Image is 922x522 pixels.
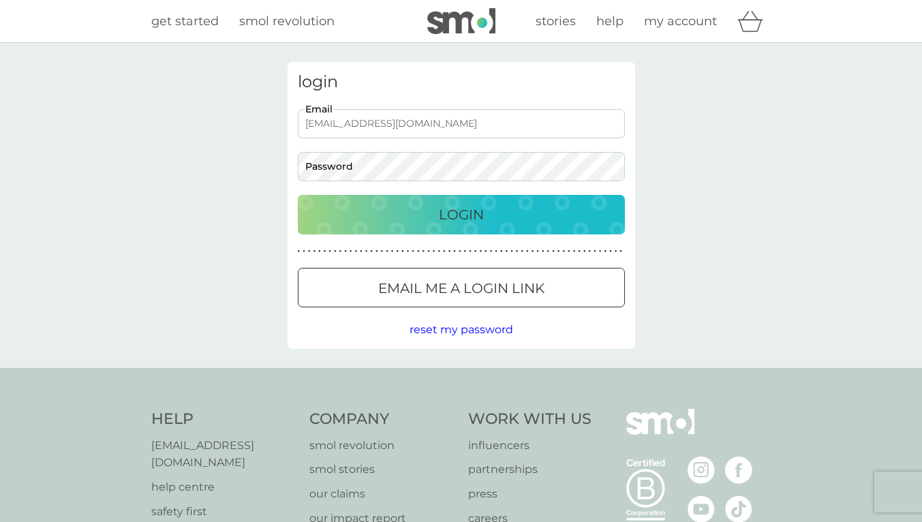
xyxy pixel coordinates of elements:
[644,14,717,29] span: my account
[407,248,410,255] p: ●
[604,248,606,255] p: ●
[151,437,296,472] a: [EMAIL_ADDRESS][DOMAIN_NAME]
[468,409,591,430] h4: Work With Us
[495,248,497,255] p: ●
[318,248,321,255] p: ●
[536,12,576,31] a: stories
[365,248,368,255] p: ●
[464,248,467,255] p: ●
[334,248,337,255] p: ●
[378,277,544,299] p: Email me a login link
[401,248,404,255] p: ●
[422,248,425,255] p: ●
[474,248,477,255] p: ●
[619,248,622,255] p: ●
[562,248,565,255] p: ●
[485,248,487,255] p: ●
[151,14,219,29] span: get started
[500,248,503,255] p: ●
[439,204,484,226] p: Login
[594,248,596,255] p: ●
[547,248,550,255] p: ●
[298,195,625,234] button: Login
[151,503,296,521] a: safety first
[542,248,544,255] p: ●
[443,248,446,255] p: ●
[615,248,617,255] p: ●
[479,248,482,255] p: ●
[412,248,414,255] p: ●
[151,478,296,496] a: help centre
[396,248,399,255] p: ●
[532,248,534,255] p: ●
[596,12,624,31] a: help
[609,248,612,255] p: ●
[410,323,513,336] span: reset my password
[469,248,472,255] p: ●
[375,248,378,255] p: ●
[410,321,513,339] button: reset my password
[596,14,624,29] span: help
[459,248,461,255] p: ●
[521,248,523,255] p: ●
[344,248,347,255] p: ●
[573,248,576,255] p: ●
[427,8,495,34] img: smol
[626,409,694,455] img: smol
[468,485,591,503] a: press
[386,248,388,255] p: ●
[490,248,493,255] p: ●
[239,14,335,29] span: smol revolution
[725,457,752,484] img: visit the smol Facebook page
[557,248,560,255] p: ●
[737,7,771,35] div: basket
[309,485,455,503] a: our claims
[370,248,373,255] p: ●
[437,248,440,255] p: ●
[578,248,581,255] p: ●
[644,12,717,31] a: my account
[313,248,316,255] p: ●
[298,248,301,255] p: ●
[448,248,451,255] p: ●
[339,248,342,255] p: ●
[536,248,539,255] p: ●
[552,248,555,255] p: ●
[239,12,335,31] a: smol revolution
[516,248,519,255] p: ●
[433,248,435,255] p: ●
[350,248,352,255] p: ●
[468,437,591,455] a: influencers
[298,72,625,92] h3: login
[526,248,529,255] p: ●
[417,248,420,255] p: ●
[308,248,311,255] p: ●
[151,409,296,430] h4: Help
[391,248,394,255] p: ●
[468,461,591,478] a: partnerships
[510,248,513,255] p: ●
[453,248,456,255] p: ●
[309,437,455,455] a: smol revolution
[309,461,455,478] a: smol stories
[151,12,219,31] a: get started
[303,248,305,255] p: ●
[324,248,326,255] p: ●
[568,248,570,255] p: ●
[427,248,430,255] p: ●
[536,14,576,29] span: stories
[309,409,455,430] h4: Company
[381,248,384,255] p: ●
[688,457,715,484] img: visit the smol Instagram page
[506,248,508,255] p: ●
[328,248,331,255] p: ●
